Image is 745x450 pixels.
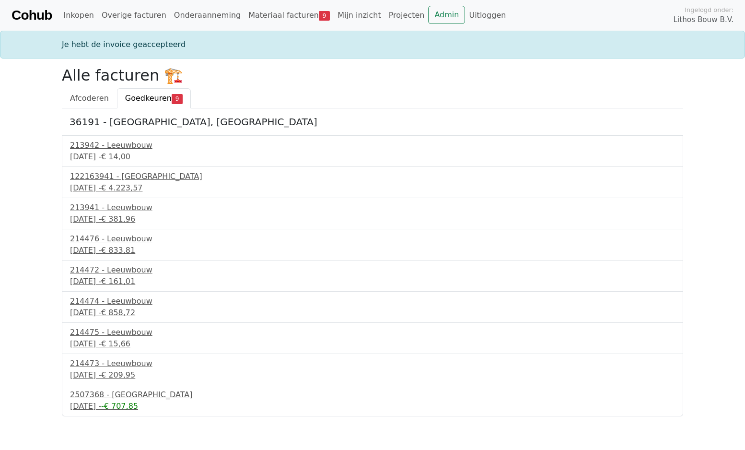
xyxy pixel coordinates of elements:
[172,94,183,104] span: 9
[98,6,170,25] a: Overige facturen
[70,171,675,194] a: 122163941 - [GEOGRAPHIC_DATA][DATE] -€ 4.223,57
[70,358,675,381] a: 214473 - Leeuwbouw[DATE] -€ 209,95
[674,14,733,25] span: Lithos Bouw B.V.
[334,6,385,25] a: Mijn inzicht
[70,94,109,103] span: Afcoderen
[70,401,675,412] div: [DATE] -
[70,389,675,412] a: 2507368 - [GEOGRAPHIC_DATA][DATE] --€ 707,85
[70,338,675,350] div: [DATE] -
[70,171,675,182] div: 122163941 - [GEOGRAPHIC_DATA]
[125,94,172,103] span: Goedkeuren
[70,296,675,319] a: 214474 - Leeuwbouw[DATE] -€ 858,72
[12,4,52,27] a: Cohub
[70,389,675,401] div: 2507368 - [GEOGRAPHIC_DATA]
[70,296,675,307] div: 214474 - Leeuwbouw
[70,264,675,276] div: 214472 - Leeuwbouw
[70,202,675,225] a: 213941 - Leeuwbouw[DATE] -€ 381,96
[70,233,675,256] a: 214476 - Leeuwbouw[DATE] -€ 833,81
[70,369,675,381] div: [DATE] -
[319,11,330,21] span: 9
[70,116,675,128] h5: 36191 - [GEOGRAPHIC_DATA], [GEOGRAPHIC_DATA]
[70,233,675,245] div: 214476 - Leeuwbouw
[70,276,675,287] div: [DATE] -
[70,264,675,287] a: 214472 - Leeuwbouw[DATE] -€ 161,01
[170,6,244,25] a: Onderaanneming
[70,213,675,225] div: [DATE] -
[59,6,97,25] a: Inkopen
[244,6,334,25] a: Materiaal facturen9
[101,183,143,192] span: € 4.223,57
[101,214,135,224] span: € 381,96
[70,245,675,256] div: [DATE] -
[70,140,675,163] a: 213942 - Leeuwbouw[DATE] -€ 14,00
[62,66,683,84] h2: Alle facturen 🏗️
[101,246,135,255] span: € 833,81
[101,152,130,161] span: € 14,00
[101,277,135,286] span: € 161,01
[70,182,675,194] div: [DATE] -
[101,370,135,379] span: € 209,95
[70,307,675,319] div: [DATE] -
[465,6,510,25] a: Uitloggen
[70,327,675,338] div: 214475 - Leeuwbouw
[62,88,117,108] a: Afcoderen
[117,88,191,108] a: Goedkeuren9
[56,39,689,50] div: Je hebt de invoice geaccepteerd
[70,140,675,151] div: 213942 - Leeuwbouw
[101,339,130,348] span: € 15,66
[101,308,135,317] span: € 858,72
[385,6,429,25] a: Projecten
[101,402,138,411] span: -€ 707,85
[685,5,733,14] span: Ingelogd onder:
[70,202,675,213] div: 213941 - Leeuwbouw
[70,151,675,163] div: [DATE] -
[428,6,465,24] a: Admin
[70,327,675,350] a: 214475 - Leeuwbouw[DATE] -€ 15,66
[70,358,675,369] div: 214473 - Leeuwbouw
